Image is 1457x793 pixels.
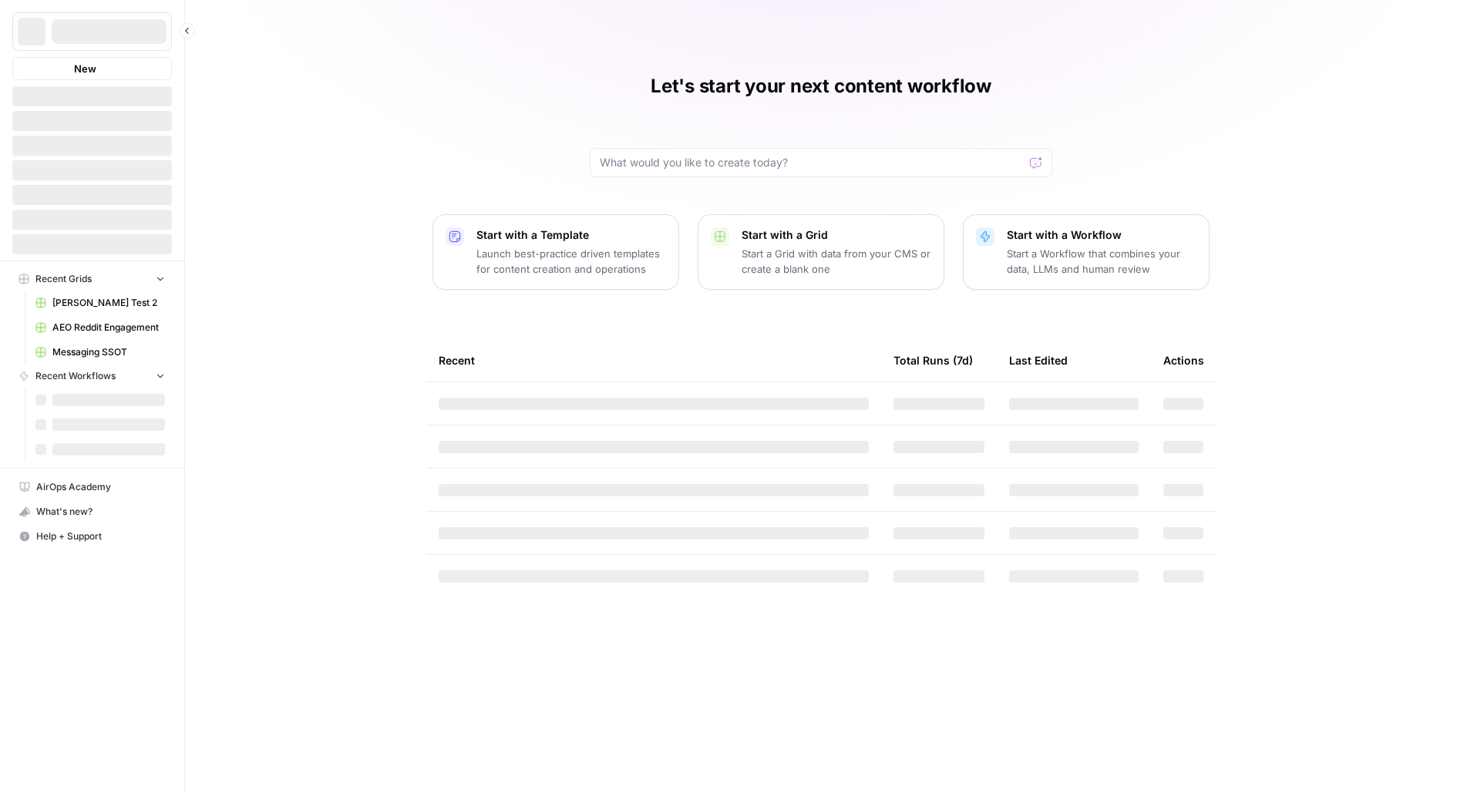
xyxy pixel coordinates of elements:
button: Help + Support [12,524,172,549]
span: [PERSON_NAME] Test 2 [52,296,165,310]
div: What's new? [13,500,171,523]
a: [PERSON_NAME] Test 2 [29,291,172,315]
div: Total Runs (7d) [893,339,973,381]
button: Recent Grids [12,267,172,291]
input: What would you like to create today? [600,155,1024,170]
span: Recent Grids [35,272,92,286]
div: Last Edited [1009,339,1068,381]
p: Launch best-practice driven templates for content creation and operations [476,246,666,277]
a: AEO Reddit Engagement [29,315,172,340]
span: AirOps Academy [36,480,165,494]
h1: Let's start your next content workflow [651,74,991,99]
button: Start with a GridStart a Grid with data from your CMS or create a blank one [698,214,944,290]
span: Help + Support [36,529,165,543]
button: Start with a TemplateLaunch best-practice driven templates for content creation and operations [432,214,679,290]
a: Messaging SSOT [29,340,172,365]
p: Start a Workflow that combines your data, LLMs and human review [1007,246,1196,277]
div: Actions [1163,339,1204,381]
span: Recent Workflows [35,369,116,383]
button: What's new? [12,499,172,524]
button: Start with a WorkflowStart a Workflow that combines your data, LLMs and human review [963,214,1210,290]
button: Recent Workflows [12,365,172,388]
span: AEO Reddit Engagement [52,321,165,334]
span: Messaging SSOT [52,345,165,359]
span: New [74,61,96,76]
p: Start with a Grid [742,227,931,243]
div: Recent [439,339,869,381]
p: Start a Grid with data from your CMS or create a blank one [742,246,931,277]
p: Start with a Workflow [1007,227,1196,243]
p: Start with a Template [476,227,666,243]
button: New [12,57,172,80]
a: AirOps Academy [12,475,172,499]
